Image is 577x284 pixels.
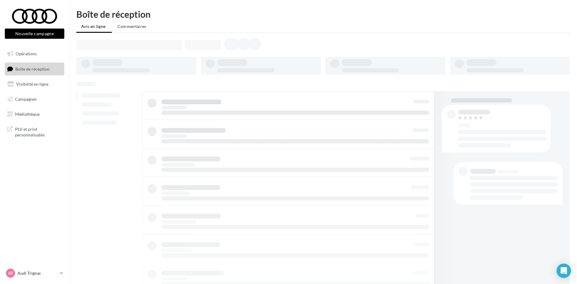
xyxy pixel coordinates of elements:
span: Opérations [16,51,37,56]
span: AT [8,270,13,276]
span: Médiathèque [15,111,40,116]
a: PLV et print personnalisable [4,123,66,140]
a: Opérations [4,47,66,60]
a: Visibilité en ligne [4,78,66,90]
a: Campagnes [4,93,66,105]
span: Campagnes [15,96,37,102]
button: Nouvelle campagne [5,29,64,39]
span: Boîte de réception [15,66,50,71]
span: Commentaires [118,24,146,29]
span: Visibilité en ligne [16,81,48,87]
a: AT Audi Trignac [5,267,64,279]
span: PLV et print personnalisable [15,125,62,138]
p: Audi Trignac [17,270,57,276]
a: Boîte de réception [4,63,66,75]
a: Médiathèque [4,108,66,121]
div: Boîte de réception [76,10,570,19]
div: Open Intercom Messenger [557,264,571,278]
